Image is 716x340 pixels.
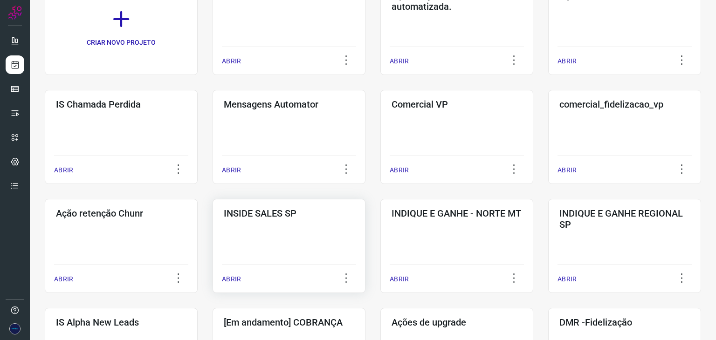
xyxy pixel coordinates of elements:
h3: INDIQUE E GANHE - NORTE MT [392,208,522,219]
p: ABRIR [222,165,241,175]
h3: Ação retenção Chunr [56,208,186,219]
h3: DMR -Fidelização [559,317,690,328]
h3: INSIDE SALES SP [224,208,354,219]
p: ABRIR [54,165,73,175]
h3: INDIQUE E GANHE REGIONAL SP [559,208,690,230]
p: ABRIR [558,274,577,284]
p: ABRIR [390,274,409,284]
h3: IS Alpha New Leads [56,317,186,328]
p: ABRIR [558,56,577,66]
img: 67a33756c898f9af781d84244988c28e.png [9,323,21,334]
h3: Comercial VP [392,99,522,110]
h3: Mensagens Automator [224,99,354,110]
p: ABRIR [222,56,241,66]
p: ABRIR [222,274,241,284]
p: ABRIR [54,274,73,284]
p: ABRIR [390,56,409,66]
h3: comercial_fidelizacao_vp [559,99,690,110]
p: CRIAR NOVO PROJETO [87,38,156,48]
p: ABRIR [558,165,577,175]
img: Logo [8,6,22,20]
h3: IS Chamada Perdida [56,99,186,110]
p: ABRIR [390,165,409,175]
h3: [Em andamento] COBRANÇA [224,317,354,328]
h3: Ações de upgrade [392,317,522,328]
